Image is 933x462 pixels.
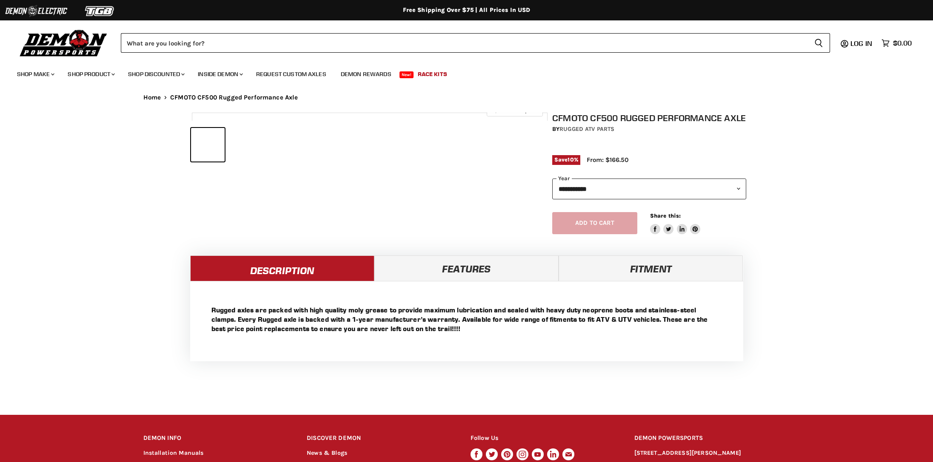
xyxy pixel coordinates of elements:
span: From: $166.50 [587,156,628,164]
nav: Breadcrumbs [126,94,807,101]
form: Product [121,33,830,53]
button: CFMOTO CF500 Rugged Performance Axle thumbnail [191,128,225,162]
a: Shop Discounted [122,65,190,83]
a: Shop Product [61,65,120,83]
a: Rugged ATV Parts [559,125,614,133]
a: Race Kits [411,65,454,83]
img: TGB Logo 2 [68,3,132,19]
p: [STREET_ADDRESS][PERSON_NAME] [634,448,790,458]
a: Log in [847,40,877,47]
aside: Share this: [650,212,701,235]
h1: CFMOTO CF500 Rugged Performance Axle [552,113,746,123]
span: New! [399,71,414,78]
button: CFMOTO CF500 Rugged Performance Axle thumbnail [227,128,261,162]
a: Inside Demon [191,65,248,83]
span: Log in [850,39,872,48]
h2: DEMON INFO [143,428,291,448]
a: $0.00 [877,37,916,49]
h2: DEMON POWERSPORTS [634,428,790,448]
span: 10 [568,156,573,163]
img: Demon Electric Logo 2 [4,3,68,19]
span: $0.00 [893,39,912,47]
a: Features [374,255,559,281]
span: CFMOTO CF500 Rugged Performance Axle [170,94,298,101]
button: Search [807,33,830,53]
a: Request Custom Axles [250,65,333,83]
a: Demon Rewards [334,65,398,83]
input: Search [121,33,807,53]
div: by [552,125,746,134]
a: Description [190,255,374,281]
ul: Main menu [11,62,910,83]
h2: Follow Us [471,428,618,448]
img: Demon Powersports [17,28,110,58]
a: News & Blogs [307,449,347,456]
h2: DISCOVER DEMON [307,428,454,448]
span: Click to expand [491,107,538,113]
a: Shop Make [11,65,60,83]
span: Share this: [650,213,681,219]
select: year [552,179,746,199]
span: Save % [552,155,580,164]
div: Free Shipping Over $75 | All Prices In USD [126,6,807,14]
button: CFMOTO CF500 Rugged Performance Axle thumbnail [263,128,297,162]
a: Fitment [559,255,743,281]
a: Installation Manuals [143,449,204,456]
a: Home [143,94,161,101]
p: Rugged axles are packed with high quality moly grease to provide maximum lubrication and sealed w... [211,305,722,333]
